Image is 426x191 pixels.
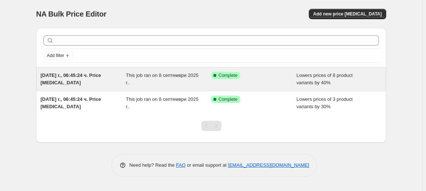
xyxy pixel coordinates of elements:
span: Need help? Read the [129,162,176,168]
button: Add filter [43,51,73,60]
span: Lowers prices of 3 product variants by 30% [297,96,353,109]
span: This job ran on 8 септември 2025 г.. [126,96,199,109]
span: Complete [219,96,237,102]
span: Lowers prices of 8 product variants by 40% [297,72,353,85]
nav: Pagination [201,121,221,131]
a: FAQ [176,162,186,168]
span: Add new price [MEDICAL_DATA] [313,11,382,17]
span: This job ran on 8 септември 2025 г.. [126,72,199,85]
span: NA Bulk Price Editor [36,10,106,18]
span: or email support at [186,162,228,168]
a: [EMAIL_ADDRESS][DOMAIN_NAME] [228,162,309,168]
span: [DATE] г., 06:45:24 ч. Price [MEDICAL_DATA] [41,96,101,109]
span: Add filter [47,53,64,59]
span: [DATE] г., 06:45:24 ч. Price [MEDICAL_DATA] [41,72,101,85]
button: Add new price [MEDICAL_DATA] [309,9,386,19]
span: Complete [219,72,237,78]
